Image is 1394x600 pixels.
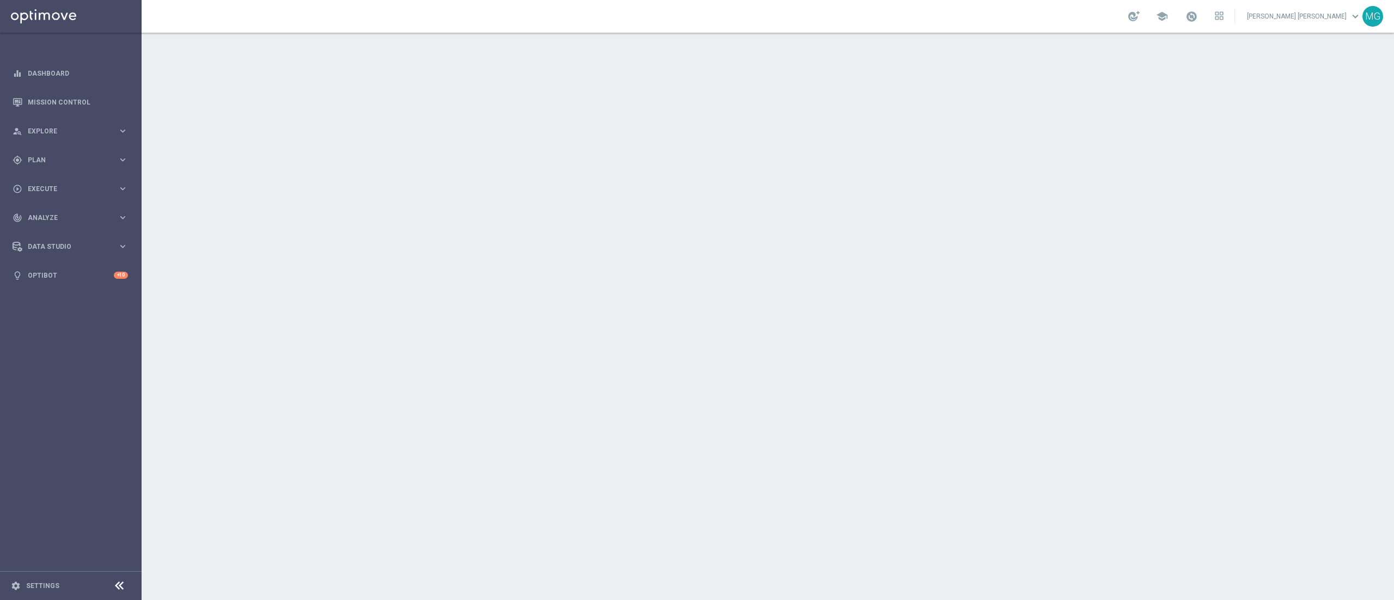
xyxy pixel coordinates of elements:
[13,155,22,165] i: gps_fixed
[13,213,118,223] div: Analyze
[13,184,22,194] i: play_circle_outline
[13,271,22,280] i: lightbulb
[1156,10,1168,22] span: school
[28,215,118,221] span: Analyze
[13,126,118,136] div: Explore
[13,213,22,223] i: track_changes
[12,156,129,164] button: gps_fixed Plan keyboard_arrow_right
[13,88,128,117] div: Mission Control
[12,271,129,280] button: lightbulb Optibot +10
[13,126,22,136] i: person_search
[11,581,21,591] i: settings
[13,69,22,78] i: equalizer
[28,59,128,88] a: Dashboard
[28,88,128,117] a: Mission Control
[28,243,118,250] span: Data Studio
[13,242,118,252] div: Data Studio
[12,127,129,136] button: person_search Explore keyboard_arrow_right
[28,157,118,163] span: Plan
[12,213,129,222] button: track_changes Analyze keyboard_arrow_right
[13,155,118,165] div: Plan
[1246,8,1362,25] a: [PERSON_NAME] [PERSON_NAME]keyboard_arrow_down
[12,98,129,107] button: Mission Control
[118,183,128,194] i: keyboard_arrow_right
[118,241,128,252] i: keyboard_arrow_right
[1362,6,1383,27] div: MG
[12,242,129,251] button: Data Studio keyboard_arrow_right
[118,212,128,223] i: keyboard_arrow_right
[13,184,118,194] div: Execute
[28,128,118,134] span: Explore
[1349,10,1361,22] span: keyboard_arrow_down
[114,272,128,279] div: +10
[118,126,128,136] i: keyboard_arrow_right
[26,583,59,589] a: Settings
[13,261,128,290] div: Optibot
[13,59,128,88] div: Dashboard
[28,261,114,290] a: Optibot
[118,155,128,165] i: keyboard_arrow_right
[12,185,129,193] button: play_circle_outline Execute keyboard_arrow_right
[12,69,129,78] button: equalizer Dashboard
[28,186,118,192] span: Execute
